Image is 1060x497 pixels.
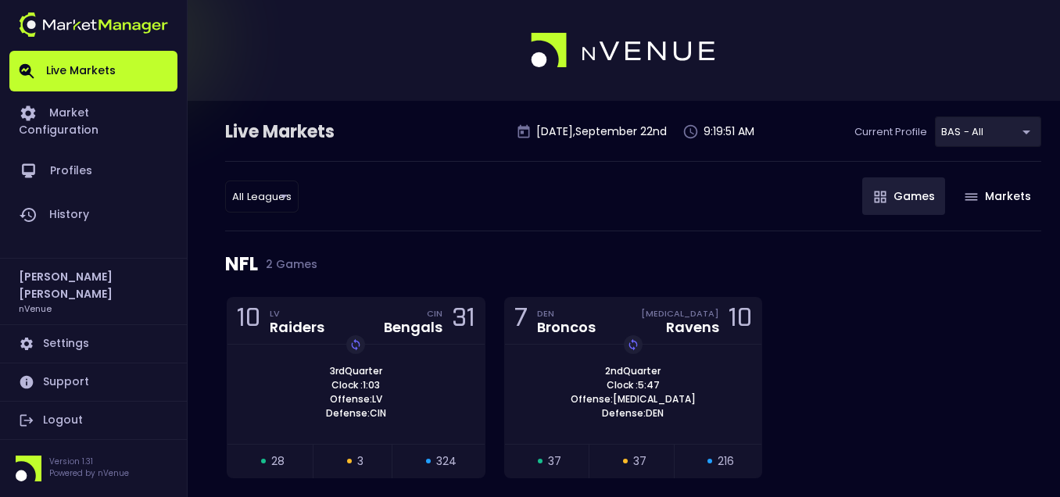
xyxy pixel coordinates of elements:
span: 3rd Quarter [325,364,387,378]
div: 7 [514,306,528,335]
span: 37 [633,453,646,470]
span: 3 [357,453,363,470]
span: Offense: [MEDICAL_DATA] [566,392,700,406]
div: NFL [225,231,1041,297]
span: 28 [271,453,285,470]
span: 324 [436,453,457,470]
div: Ravens [666,320,719,334]
a: History [9,193,177,237]
a: Profiles [9,149,177,193]
img: logo [531,33,717,69]
a: Support [9,363,177,401]
p: Version 1.31 [49,456,129,467]
p: Powered by nVenue [49,467,129,479]
p: Current Profile [854,124,927,140]
span: Defense: CIN [321,406,391,420]
div: Broncos [537,320,596,334]
a: Live Markets [9,51,177,91]
img: gameIcon [874,191,886,203]
span: Clock : 1:03 [327,378,385,392]
span: 2nd Quarter [600,364,665,378]
span: 2 Games [258,258,317,270]
span: Clock : 5:47 [602,378,664,392]
span: Offense: LV [325,392,387,406]
a: Settings [9,325,177,363]
div: BAS - All [935,116,1041,147]
div: CIN [427,307,442,320]
span: 216 [718,453,734,470]
span: Defense: DEN [597,406,668,420]
img: gameIcon [965,193,978,201]
h3: nVenue [19,302,52,314]
a: Logout [9,402,177,439]
button: Games [862,177,945,215]
div: 10 [729,306,752,335]
div: Version 1.31Powered by nVenue [9,456,177,481]
p: 9:19:51 AM [704,123,754,140]
span: 37 [548,453,561,470]
div: BAS - All [225,181,299,213]
img: replayImg [627,338,639,351]
img: logo [19,13,168,37]
img: replayImg [349,338,362,351]
p: [DATE] , September 22 nd [536,123,667,140]
div: [MEDICAL_DATA] [641,307,719,320]
div: LV [270,307,324,320]
div: Bengals [384,320,442,334]
div: 10 [237,306,260,335]
div: Live Markets [225,120,416,145]
button: Markets [953,177,1041,215]
a: Market Configuration [9,91,177,149]
div: Raiders [270,320,324,334]
h2: [PERSON_NAME] [PERSON_NAME] [19,268,168,302]
div: DEN [537,307,596,320]
div: 31 [452,306,475,335]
